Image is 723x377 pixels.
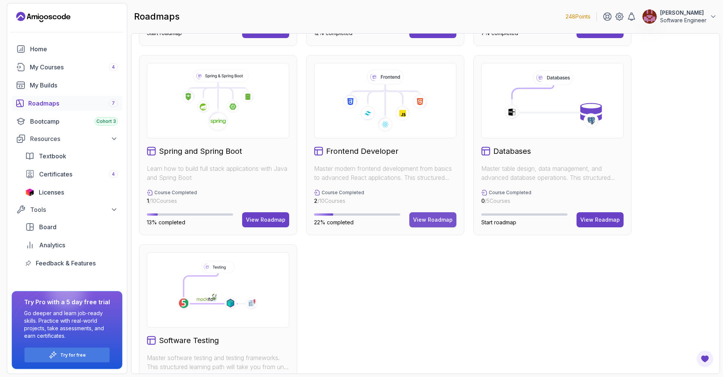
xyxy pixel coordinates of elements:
[30,81,118,90] div: My Builds
[21,149,122,164] a: textbook
[147,219,185,225] span: 13% completed
[481,197,531,205] p: / 5 Courses
[12,114,122,129] a: bootcamp
[642,9,717,24] button: user profile image[PERSON_NAME]Software Engineer
[314,197,364,205] p: / 10 Courses
[322,190,364,196] p: Course Completed
[481,219,516,225] span: Start roadmap
[314,164,456,182] p: Master modern frontend development from basics to advanced React applications. This structured le...
[24,310,110,340] p: Go deeper and learn job-ready skills. Practice with real-world projects, take assessments, and ea...
[16,11,70,23] a: Landing page
[134,11,180,23] h2: roadmaps
[30,44,118,54] div: Home
[112,171,115,177] span: 4
[242,212,289,227] button: View Roadmap
[147,164,289,182] p: Learn how to build full stack applications with Java and Spring Boot
[39,222,56,231] span: Board
[580,216,620,224] div: View Roadmap
[12,78,122,93] a: builds
[21,167,122,182] a: certificates
[96,118,116,124] span: Cohort 3
[39,241,65,250] span: Analytics
[39,188,64,197] span: Licenses
[12,96,122,111] a: roadmaps
[12,132,122,146] button: Resources
[12,60,122,75] a: courses
[147,198,149,204] span: 1
[39,152,66,161] span: Textbook
[326,146,398,156] h2: Frontend Developer
[25,188,34,196] img: jetbrains icon
[30,134,118,143] div: Resources
[481,164,624,182] p: Master table design, data management, and advanced database operations. This structured learning ...
[28,99,118,108] div: Roadmaps
[30,117,118,126] div: Bootcamp
[112,100,115,106] span: 7
[112,64,115,70] span: 4
[660,9,706,17] p: [PERSON_NAME]
[36,259,96,268] span: Feedback & Features
[314,219,354,225] span: 22% completed
[246,216,285,224] div: View Roadmap
[154,190,197,196] p: Course Completed
[30,205,118,214] div: Tools
[21,256,122,271] a: feedback
[147,197,197,205] p: / 10 Courses
[60,352,86,358] a: Try for free
[314,198,317,204] span: 2
[642,9,657,24] img: user profile image
[696,350,714,368] button: Open Feedback Button
[481,198,485,204] span: 0
[30,63,118,72] div: My Courses
[566,13,590,20] p: 248 Points
[21,185,122,200] a: licenses
[24,347,110,363] button: Try for free
[577,212,624,227] button: View Roadmap
[493,146,531,156] h2: Databases
[409,212,456,227] button: View Roadmap
[159,335,219,346] h2: Software Testing
[12,203,122,216] button: Tools
[489,190,531,196] p: Course Completed
[159,146,242,156] h2: Spring and Spring Boot
[21,238,122,253] a: analytics
[39,170,72,179] span: Certificates
[21,219,122,234] a: board
[147,353,289,371] p: Master software testing and testing frameworks. This structured learning path will take you from ...
[660,17,706,24] p: Software Engineer
[12,41,122,57] a: home
[413,216,453,224] div: View Roadmap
